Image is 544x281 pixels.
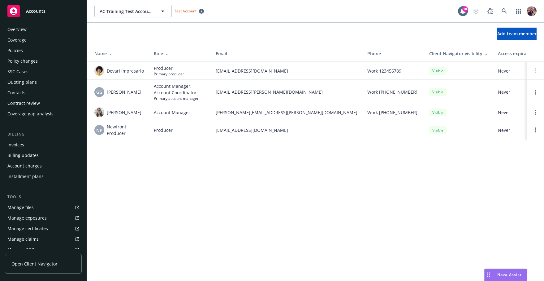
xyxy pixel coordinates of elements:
[154,83,206,96] span: Account Manager, Account Coordinator
[7,140,24,150] div: Invoices
[5,150,82,160] a: Billing updates
[7,245,37,255] div: Manage BORs
[154,127,173,133] span: Producer
[5,2,82,20] a: Accounts
[367,109,417,116] span: Work [PHONE_NUMBER]
[174,8,196,14] span: Test Account
[216,127,357,133] span: [EMAIL_ADDRESS][DOMAIN_NAME]
[5,161,82,171] a: Account charges
[429,88,447,96] div: Visible
[5,98,82,108] a: Contract review
[5,77,82,87] a: Quoting plans
[484,5,496,17] a: Report a Bug
[367,89,417,95] span: Work [PHONE_NUMBER]
[429,109,447,116] div: Visible
[96,127,102,133] span: NP
[5,203,82,212] a: Manage files
[94,50,144,57] div: Name
[5,245,82,255] a: Manage BORs
[5,140,82,150] a: Invoices
[7,224,48,234] div: Manage certificates
[154,50,206,57] div: Role
[154,71,184,77] span: Primary producer
[5,213,82,223] a: Manage exposures
[5,88,82,98] a: Contacts
[107,109,141,116] span: [PERSON_NAME]
[527,6,537,16] img: photo
[5,109,82,119] a: Coverage gap analysis
[7,150,39,160] div: Billing updates
[5,35,82,45] a: Coverage
[5,131,82,137] div: Billing
[7,35,27,45] div: Coverage
[216,109,357,116] span: [PERSON_NAME][EMAIL_ADDRESS][PERSON_NAME][DOMAIN_NAME]
[7,56,38,66] div: Policy changes
[216,50,357,57] div: Email
[367,68,401,74] span: Work 123456789
[5,46,82,56] a: Policies
[429,67,447,75] div: Visible
[5,194,82,200] div: Tools
[11,261,58,267] span: Open Client Navigator
[5,67,82,77] a: SSC Cases
[96,89,102,95] span: GG
[484,269,527,281] button: Nova Assist
[485,269,492,281] div: Drag to move
[107,68,144,74] span: Devari Impresario
[5,224,82,234] a: Manage certificates
[7,46,23,56] div: Policies
[429,50,488,57] div: Client Navigator visibility
[26,9,45,14] span: Accounts
[462,6,468,12] div: 10
[532,109,539,116] a: Open options
[5,234,82,244] a: Manage claims
[532,88,539,96] a: Open options
[497,31,537,37] span: Add team member
[5,172,82,181] a: Installment plans
[7,172,44,181] div: Installment plans
[216,89,357,95] span: [EMAIL_ADDRESS][PERSON_NAME][DOMAIN_NAME]
[7,203,34,212] div: Manage files
[429,126,447,134] div: Visible
[7,67,28,77] div: SSC Cases
[5,25,82,34] a: Overview
[94,107,104,117] img: photo
[7,234,39,244] div: Manage claims
[7,213,47,223] div: Manage exposures
[7,98,40,108] div: Contract review
[154,96,206,101] span: Primary account manager
[107,123,144,136] span: Newfront Producer
[497,272,522,277] span: Nova Assist
[470,5,482,17] a: Start snowing
[497,28,537,40] button: Add team member
[7,77,37,87] div: Quoting plans
[5,56,82,66] a: Policy changes
[154,109,190,116] span: Account Manager
[107,89,141,95] span: [PERSON_NAME]
[216,68,357,74] span: [EMAIL_ADDRESS][DOMAIN_NAME]
[367,50,419,57] div: Phone
[100,8,153,15] span: AC Training Test Account 1
[7,161,42,171] div: Account charges
[512,5,525,17] a: Switch app
[154,65,184,71] span: Producer
[172,8,206,14] span: Test Account
[94,66,104,76] img: photo
[7,88,25,98] div: Contacts
[94,5,172,17] button: AC Training Test Account 1
[532,126,539,134] a: Open options
[7,25,27,34] div: Overview
[498,5,511,17] a: Search
[7,109,54,119] div: Coverage gap analysis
